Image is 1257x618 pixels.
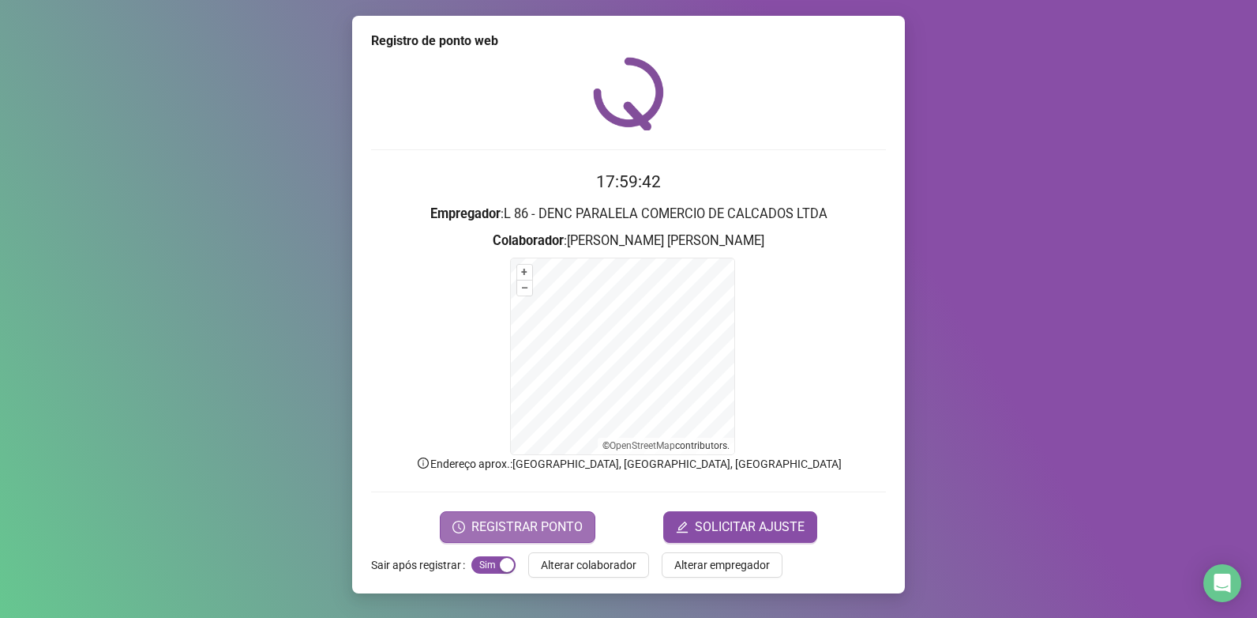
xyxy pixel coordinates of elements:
span: clock-circle [452,521,465,533]
span: SOLICITAR AJUSTE [695,518,805,537]
button: REGISTRAR PONTO [440,511,595,543]
li: © contributors. [602,440,730,451]
time: 17:59:42 [596,172,661,191]
span: edit [676,521,689,533]
div: Registro de ponto web [371,32,886,51]
p: Endereço aprox. : [GEOGRAPHIC_DATA], [GEOGRAPHIC_DATA], [GEOGRAPHIC_DATA] [371,455,886,473]
button: Alterar colaborador [528,552,649,578]
span: Alterar colaborador [541,556,636,574]
img: QRPoint [593,57,664,130]
h3: : L 86 - DENC PARALELA COMERCIO DE CALCADOS LTDA [371,204,886,224]
button: – [517,281,532,296]
a: OpenStreetMap [610,440,675,451]
span: Alterar empregador [674,556,770,574]
span: info-circle [416,456,430,470]
strong: Colaborador [493,233,564,248]
strong: Empregador [430,206,501,221]
button: + [517,265,532,280]
label: Sair após registrar [371,552,471,578]
span: REGISTRAR PONTO [471,518,583,537]
button: Alterar empregador [662,552,782,578]
h3: : [PERSON_NAME] [PERSON_NAME] [371,231,886,251]
button: editSOLICITAR AJUSTE [663,511,817,543]
div: Open Intercom Messenger [1203,564,1241,602]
